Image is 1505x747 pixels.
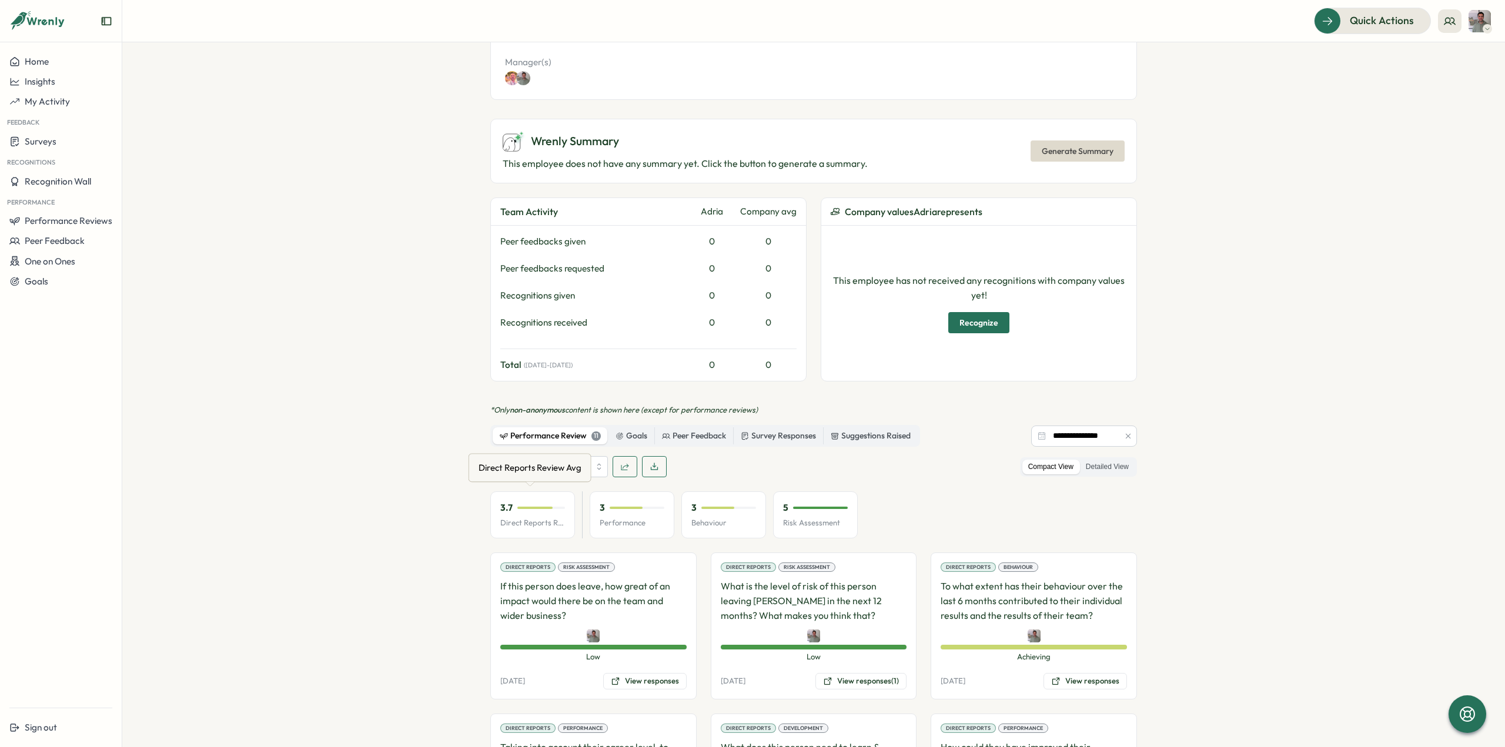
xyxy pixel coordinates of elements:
[500,676,525,686] p: [DATE]
[1350,13,1414,28] span: Quick Actions
[1022,460,1079,474] label: Compact View
[948,312,1009,333] button: Recognize
[25,96,70,107] span: My Activity
[600,501,605,514] p: 3
[831,273,1127,303] p: This employee has not received any recognitions with company values yet!
[721,723,776,733] div: Direct Reports
[740,359,797,371] div: 0
[503,156,868,171] p: This employee does not have any summary yet. Click the button to generate a summary.
[500,652,687,662] span: Low
[783,518,848,528] p: Risk Assessment
[721,652,907,662] span: Low
[778,562,835,572] div: Risk Assessment
[25,722,57,733] span: Sign out
[25,176,91,187] span: Recognition Wall
[845,205,982,219] span: Company values Adria represents
[603,673,687,689] button: View responses
[1042,141,1113,161] span: Generate Summary
[500,518,565,528] p: Direct Reports Review Avg
[516,71,530,85] img: Federico Valdes
[505,71,519,85] img: David Kavanagh
[25,215,112,226] span: Performance Reviews
[941,676,965,686] p: [DATE]
[688,205,735,218] div: Adria
[500,501,513,514] p: 3.7
[505,56,704,69] p: Manager(s)
[500,562,556,572] div: Direct Reports
[25,76,55,87] span: Insights
[941,652,1127,662] span: Achieving
[558,723,608,733] div: Performance
[1044,673,1127,689] button: View responses
[688,316,735,329] div: 0
[740,289,797,302] div: 0
[959,313,998,333] span: Recognize
[25,276,48,287] span: Goals
[587,629,600,642] img: Federico Valdes
[691,518,756,528] p: Behaviour
[1314,8,1431,34] button: Quick Actions
[662,430,726,443] div: Peer Feedback
[500,205,684,219] div: Team Activity
[740,316,797,329] div: 0
[783,501,788,514] p: 5
[688,262,735,275] div: 0
[500,262,684,275] div: Peer feedbacks requested
[741,430,816,443] div: Survey Responses
[490,405,1137,416] p: *Only content is shown here (except for performance reviews)
[721,579,907,622] p: What is the level of risk of this person leaving [PERSON_NAME] in the next 12 months? What makes ...
[558,562,615,572] div: Risk Assessment
[778,723,828,733] div: Development
[500,579,687,622] p: If this person does leave, how great of an impact would there be on the team and wider business?
[740,262,797,275] div: 0
[941,579,1127,622] p: To what extent has their behaviour over the last 6 months contributed to their individual results...
[721,562,776,572] div: Direct Reports
[998,723,1048,733] div: Performance
[807,629,820,642] img: Federico Valdes
[519,71,533,85] a: Federico Valdes
[25,56,49,67] span: Home
[941,562,996,572] div: Direct Reports
[721,676,745,686] p: [DATE]
[500,289,684,302] div: Recognitions given
[500,723,556,733] div: Direct Reports
[740,235,797,248] div: 0
[1031,140,1125,162] button: Generate Summary
[1028,629,1041,642] img: Federico Valdes
[1080,460,1135,474] label: Detailed View
[998,562,1038,572] div: Behaviour
[510,405,565,414] span: non-anonymous
[25,235,85,246] span: Peer Feedback
[500,316,684,329] div: Recognitions received
[500,430,601,443] div: Performance Review
[524,361,573,369] span: ( [DATE] - [DATE] )
[600,518,664,528] p: Performance
[691,501,697,514] p: 3
[531,132,619,150] span: Wrenly Summary
[815,673,907,689] button: View responses(1)
[25,136,56,147] span: Surveys
[25,256,75,267] span: One on Ones
[941,723,996,733] div: Direct Reports
[740,205,797,218] div: Company avg
[688,235,735,248] div: 0
[831,430,911,443] div: Suggestions Raised
[688,359,735,371] div: 0
[500,359,521,371] span: Total
[476,458,584,477] div: Direct Reports Review Avg
[591,431,601,441] div: 11
[688,289,735,302] div: 0
[616,430,647,443] div: Goals
[101,15,112,27] button: Expand sidebar
[1469,10,1491,32] img: Federico Valdes
[500,235,684,248] div: Peer feedbacks given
